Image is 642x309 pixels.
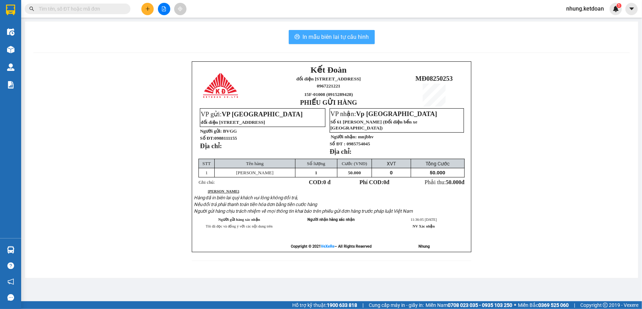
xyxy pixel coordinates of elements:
span: MĐ08250253 [416,75,453,82]
span: Hàng đã in biên lai quý khách vui lòng không đổi trả, [194,195,298,200]
strong: 0369 525 060 [538,302,569,308]
span: Số lượng [307,161,325,166]
button: plus [141,3,154,15]
span: Cung cấp máy in - giấy in: [369,301,424,309]
span: question-circle [7,262,14,269]
button: aim [174,3,187,15]
span: 1 [315,170,317,175]
td: XVT [372,159,411,168]
span: Miền Nam [426,301,512,309]
span: search [29,6,34,11]
span: 50.000 [446,179,461,185]
span: VP gửi: [201,110,302,118]
a: VeXeRe [321,244,335,249]
span: aim [178,6,183,11]
strong: Địa chỉ: [200,142,222,150]
span: đ [461,179,465,185]
img: warehouse-icon [7,63,14,71]
span: VP [GEOGRAPHIC_DATA] [222,110,303,118]
span: ⚪️ [514,304,516,307]
span: VP nhận: [330,110,437,117]
span: Người nhận hàng xác nhận [307,217,355,222]
span: Số 61 [PERSON_NAME] (Đối diện bến xe [GEOGRAPHIC_DATA]) [330,119,417,131]
span: đối diện [STREET_ADDRESS] [201,120,265,125]
span: Phải thu: [425,179,465,185]
span: STT [202,161,211,166]
strong: [PERSON_NAME] [208,189,239,193]
span: nhung.ketdoan [561,4,610,13]
span: 1 [618,3,620,8]
strong: Số ĐT: [200,135,237,141]
button: file-add [158,3,170,15]
strong: PHIẾU GỬI HÀNG [300,99,357,106]
span: In mẫu biên lai tự cấu hình [303,32,369,41]
span: message [7,294,14,301]
strong: Phí COD: đ [360,179,390,185]
strong: NV Xác nhận [412,224,435,228]
span: : [208,189,240,193]
span: 0985754045 [347,141,370,146]
img: warehouse-icon [7,246,14,254]
span: 11:36:05 [DATE] [411,218,437,222]
span: 0 [390,170,393,175]
span: plus [145,6,150,11]
sup: 1 [617,3,622,8]
span: 1 [206,170,208,175]
span: BVGG [223,128,237,134]
span: Ghi chú: [198,180,215,185]
input: Tìm tên, số ĐT hoặc mã đơn [39,5,122,13]
strong: 1900 633 818 [327,302,357,308]
span: 50.000 [348,170,361,175]
span: | [362,301,363,309]
span: Miền Bắc [518,301,569,309]
span: 15F-01008 (0915289428) [304,92,353,97]
img: icon-new-feature [613,6,619,12]
span: Kết Đoàn [311,65,347,74]
strong: Nhung [418,244,430,249]
strong: Người gửi hàng xác nhận [218,218,260,222]
strong: Người gửi: [200,128,222,134]
button: printerIn mẫu biên lai tự cấu hình [289,30,375,44]
span: Hỗ trợ kỹ thuật: [292,301,357,309]
span: | [574,301,575,309]
span: 50.000 [430,170,445,175]
span: Tôi đã đọc và đồng ý với các nội dung trên [206,224,273,228]
strong: Người nhận: [331,134,357,139]
span: caret-down [629,6,635,12]
span: [PERSON_NAME] [236,170,274,175]
strong: Địa chỉ: [330,148,351,155]
span: 0967221221 [317,83,341,89]
span: file-add [161,6,166,11]
button: caret-down [625,3,638,15]
strong: 0708 023 035 - 0935 103 250 [448,302,512,308]
strong: COD: [309,179,331,185]
strong: Copyright © 2021 – All Rights Reserved [291,244,372,249]
span: 0 [384,179,386,185]
img: solution-icon [7,81,14,89]
span: Người gửi hàng chịu trách nhiệm về mọi thông tin khai báo trên phiếu gửi đơn hàng trước pháp luật... [194,208,413,214]
img: warehouse-icon [7,28,14,36]
img: logo [203,73,239,98]
span: 0 đ [323,179,331,185]
img: warehouse-icon [7,46,14,53]
span: Cước (VNĐ) [342,161,367,166]
span: Tên hàng [246,161,264,166]
span: Nếu đổi trả phải thanh toán tiền hóa đơn bằng tiền cước hàng [194,202,317,207]
img: logo-vxr [6,5,15,15]
strong: Số ĐT : [330,141,346,146]
span: printer [294,34,300,41]
span: mnjbhv [358,134,373,139]
span: đối diện [STREET_ADDRESS] [296,76,361,81]
td: Tổng Cước [411,159,465,168]
span: Vp [GEOGRAPHIC_DATA] [356,110,437,117]
span: notification [7,278,14,285]
span: copyright [603,303,608,308]
span: 0988111155 [214,135,237,141]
